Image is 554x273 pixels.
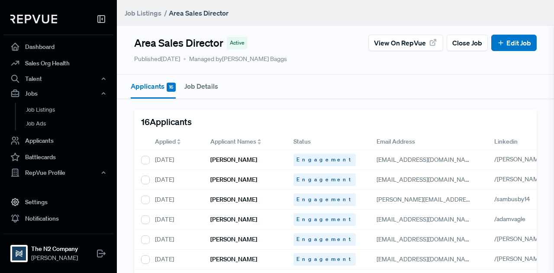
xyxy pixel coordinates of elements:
a: Notifications [3,210,113,227]
a: The N2 CompanyThe N2 Company[PERSON_NAME] [3,234,113,266]
strong: The N2 Company [31,244,78,254]
button: Job Details [184,75,218,97]
span: [PERSON_NAME] [31,254,78,263]
div: [DATE] [148,210,203,230]
button: Applicants [131,75,176,99]
img: The N2 Company [12,247,26,260]
button: View on RepVue [368,35,443,51]
a: Edit Job [497,38,531,48]
span: Linkedin [494,137,518,146]
a: /sambusby14 [494,195,540,203]
button: Edit Job [491,35,537,51]
span: Applicant Names [210,137,256,146]
a: Settings [3,194,113,210]
h5: 16 Applicants [141,116,192,127]
a: Applicants [3,132,113,149]
span: /sambusby14 [494,195,530,203]
span: Engagement [296,255,353,263]
span: 16 [167,83,176,92]
span: Engagement [296,156,353,164]
span: Engagement [296,215,353,223]
a: Job Listings [15,103,125,117]
a: Battlecards [3,149,113,165]
img: RepVue [10,15,57,23]
a: /adamvagle [494,215,535,223]
div: [DATE] [148,150,203,170]
span: Engagement [296,235,353,243]
span: [EMAIL_ADDRESS][DOMAIN_NAME] [377,255,476,263]
h6: [PERSON_NAME] [210,176,257,183]
div: [DATE] [148,170,203,190]
span: [EMAIL_ADDRESS][DOMAIN_NAME] [377,176,476,183]
a: Job Ads [15,117,125,131]
a: Sales Org Health [3,55,113,71]
h4: Area Sales Director [134,37,223,49]
h6: [PERSON_NAME] [210,156,257,164]
button: Talent [3,71,113,86]
span: [EMAIL_ADDRESS][DOMAIN_NAME] [377,156,476,164]
span: /adamvagle [494,215,525,223]
div: Toggle SortBy [148,134,203,150]
h6: [PERSON_NAME] [210,196,257,203]
a: /[PERSON_NAME] [494,255,554,263]
span: View on RepVue [374,38,426,48]
span: Active [230,39,244,47]
span: Status [293,137,311,146]
h6: [PERSON_NAME] [210,256,257,263]
span: Close Job [452,38,482,48]
h6: [PERSON_NAME] [210,236,257,243]
button: RepVue Profile [3,165,113,180]
span: [EMAIL_ADDRESS][DOMAIN_NAME] [377,235,476,243]
strong: Area Sales Director [169,9,229,17]
div: [DATE] [148,190,203,210]
span: Email Address [377,137,415,146]
a: Dashboard [3,39,113,55]
span: /[PERSON_NAME] [494,255,544,263]
button: Jobs [3,86,113,101]
a: Job Listings [125,8,161,18]
p: Published [DATE] [134,55,180,64]
div: Toggle SortBy [203,134,287,150]
div: [DATE] [148,230,203,250]
span: Applied [155,137,176,146]
span: [EMAIL_ADDRESS][DOMAIN_NAME] [377,215,476,223]
span: Engagement [296,196,353,203]
span: Engagement [296,176,353,183]
h6: [PERSON_NAME] [210,216,257,223]
div: [DATE] [148,250,203,270]
button: Close Job [447,35,488,51]
span: / [164,9,167,17]
span: Managed by [PERSON_NAME] Baggs [184,55,287,64]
